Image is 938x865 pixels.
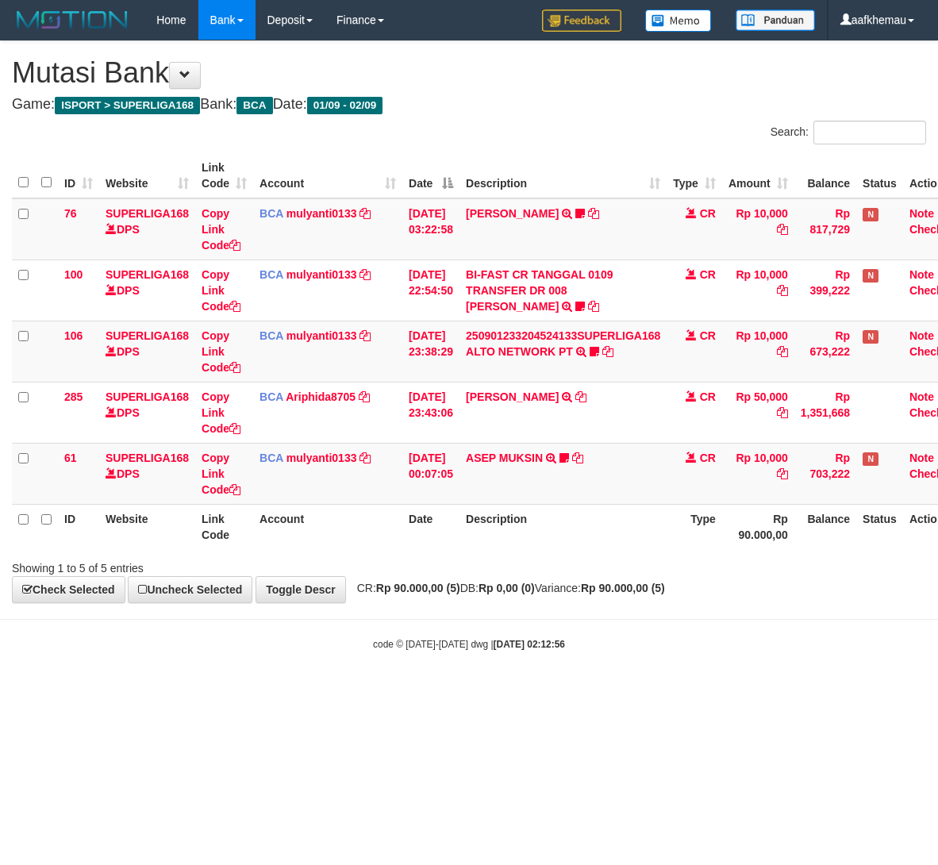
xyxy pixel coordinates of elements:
span: Has Note [863,208,878,221]
th: Link Code: activate to sort column ascending [195,153,253,198]
a: Ariphida8705 [286,390,356,403]
span: 76 [64,207,77,220]
a: Copy DEWI PITRI NINGSIH to clipboard [588,207,599,220]
th: Status [856,153,903,198]
strong: Rp 90.000,00 (5) [376,582,460,594]
th: ID [58,504,99,549]
img: Button%20Memo.svg [645,10,712,32]
small: code © [DATE]-[DATE] dwg | [373,639,565,650]
h4: Game: Bank: Date: [12,97,926,113]
a: Copy mulyanti0133 to clipboard [359,329,371,342]
th: Website: activate to sort column ascending [99,153,195,198]
img: panduan.png [736,10,815,31]
th: Status [856,504,903,549]
img: Feedback.jpg [542,10,621,32]
td: [DATE] 23:43:06 [402,382,459,443]
th: Link Code [195,504,253,549]
span: 61 [64,452,77,464]
a: Note [909,452,934,464]
a: [PERSON_NAME] [466,390,559,403]
a: Copy Link Code [202,268,240,313]
th: Balance [794,504,856,549]
a: Copy Ariphida8705 to clipboard [359,390,370,403]
a: Check Selected [12,576,125,603]
span: BCA [259,452,283,464]
span: ISPORT > SUPERLIGA168 [55,97,200,114]
td: DPS [99,382,195,443]
span: Has Note [863,452,878,466]
a: Copy Rp 10,000 to clipboard [777,223,788,236]
th: Website [99,504,195,549]
td: [DATE] 03:22:58 [402,198,459,260]
strong: Rp 90.000,00 (5) [581,582,665,594]
a: ASEP MUKSIN [466,452,543,464]
a: Copy Rp 10,000 to clipboard [777,345,788,358]
th: Description: activate to sort column ascending [459,153,667,198]
td: Rp 703,222 [794,443,856,504]
a: [PERSON_NAME] [466,207,559,220]
a: mulyanti0133 [286,207,357,220]
a: Copy Link Code [202,207,240,252]
a: Copy Link Code [202,390,240,435]
a: Note [909,268,934,281]
a: SUPERLIGA168 [106,452,189,464]
a: Copy mulyanti0133 to clipboard [359,452,371,464]
a: 250901233204524133SUPERLIGA168 ALTO NETWORK PT [466,329,660,358]
a: Copy Rp 10,000 to clipboard [777,467,788,480]
a: Copy Link Code [202,452,240,496]
td: [DATE] 23:38:29 [402,321,459,382]
th: Account: activate to sort column ascending [253,153,402,198]
span: CR [700,268,716,281]
a: mulyanti0133 [286,268,357,281]
a: Uncheck Selected [128,576,252,603]
a: Copy BI-FAST CR TANGGAL 0109 TRANSFER DR 008 NURWAHIT WIJAYA to clipboard [588,300,599,313]
span: 106 [64,329,83,342]
span: BCA [259,390,283,403]
span: Has Note [863,269,878,283]
td: Rp 10,000 [722,259,794,321]
a: SUPERLIGA168 [106,390,189,403]
span: BCA [259,268,283,281]
td: Rp 10,000 [722,198,794,260]
span: 01/09 - 02/09 [307,97,383,114]
a: SUPERLIGA168 [106,207,189,220]
img: MOTION_logo.png [12,8,133,32]
th: Date [402,504,459,549]
a: SUPERLIGA168 [106,329,189,342]
td: DPS [99,321,195,382]
input: Search: [813,121,926,144]
span: Has Note [863,330,878,344]
th: Date: activate to sort column descending [402,153,459,198]
th: Type [667,504,722,549]
td: Rp 673,222 [794,321,856,382]
span: BCA [236,97,272,114]
th: Account [253,504,402,549]
td: DPS [99,443,195,504]
td: [DATE] 22:54:50 [402,259,459,321]
a: Copy Link Code [202,329,240,374]
span: CR: DB: Variance: [349,582,665,594]
span: CR [700,390,716,403]
a: Copy Rp 50,000 to clipboard [777,406,788,419]
span: CR [700,207,716,220]
td: Rp 50,000 [722,382,794,443]
a: BI-FAST CR TANGGAL 0109 TRANSFER DR 008 [PERSON_NAME] [466,268,613,313]
td: Rp 1,351,668 [794,382,856,443]
a: Copy mulyanti0133 to clipboard [359,268,371,281]
td: Rp 10,000 [722,443,794,504]
a: Note [909,390,934,403]
a: Copy mulyanti0133 to clipboard [359,207,371,220]
td: DPS [99,198,195,260]
td: Rp 817,729 [794,198,856,260]
span: BCA [259,207,283,220]
span: CR [700,329,716,342]
strong: Rp 0,00 (0) [479,582,535,594]
a: Note [909,207,934,220]
a: Note [909,329,934,342]
th: Type: activate to sort column ascending [667,153,722,198]
label: Search: [771,121,926,144]
strong: [DATE] 02:12:56 [494,639,565,650]
th: ID: activate to sort column ascending [58,153,99,198]
th: Amount: activate to sort column ascending [722,153,794,198]
th: Description [459,504,667,549]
